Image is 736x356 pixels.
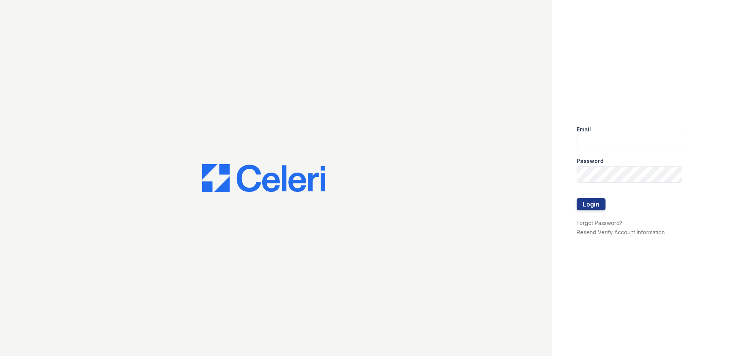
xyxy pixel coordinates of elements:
[202,164,325,192] img: CE_Logo_Blue-a8612792a0a2168367f1c8372b55b34899dd931a85d93a1a3d3e32e68fde9ad4.png
[577,126,591,133] label: Email
[577,229,665,235] a: Resend Verify Account Information
[577,220,622,226] a: Forgot Password?
[577,198,606,210] button: Login
[577,157,604,165] label: Password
